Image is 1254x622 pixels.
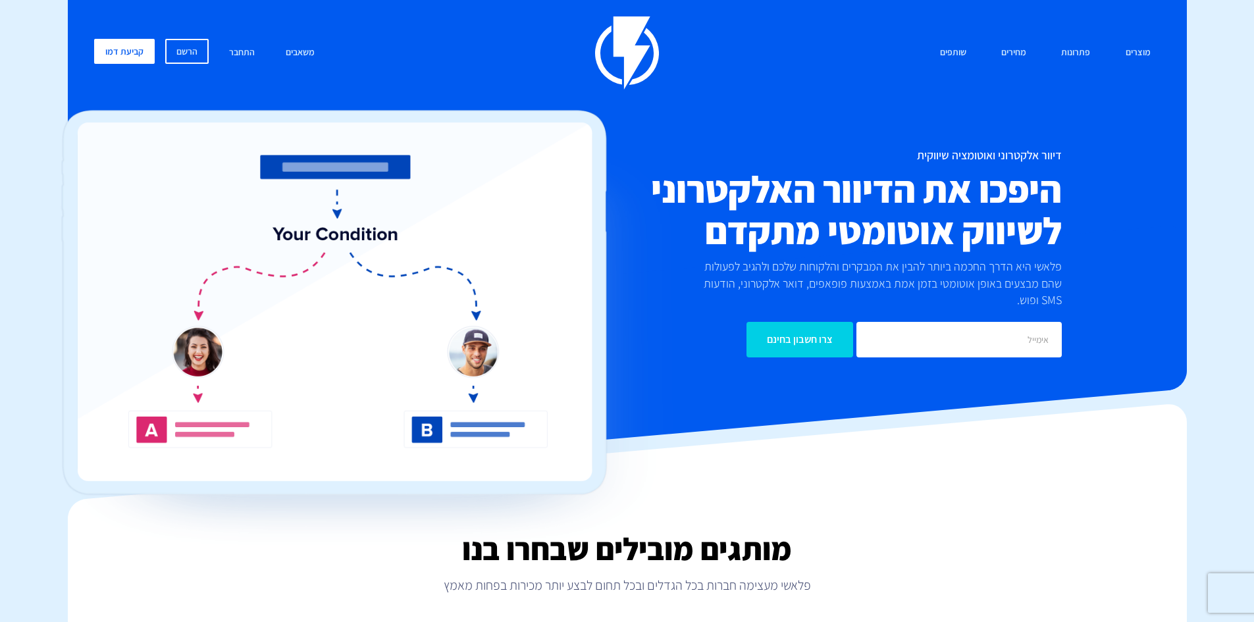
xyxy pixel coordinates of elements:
p: פלאשי מעצימה חברות בכל הגדלים ובכל תחום לבצע יותר מכירות בפחות מאמץ [68,576,1187,594]
p: פלאשי היא הדרך החכמה ביותר להבין את המבקרים והלקוחות שלכם ולהגיב לפעולות שהם מבצעים באופן אוטומטי... [681,258,1062,309]
a: שותפים [930,39,976,67]
h2: היפכו את הדיוור האלקטרוני לשיווק אוטומטי מתקדם [548,168,1062,251]
a: מוצרים [1116,39,1161,67]
a: התחבר [219,39,265,67]
h2: מותגים מובילים שבחרו בנו [68,532,1187,566]
a: פתרונות [1051,39,1100,67]
a: מחירים [991,39,1036,67]
a: משאבים [276,39,325,67]
a: קביעת דמו [94,39,155,64]
h1: דיוור אלקטרוני ואוטומציה שיווקית [548,149,1062,162]
input: אימייל [856,322,1062,357]
input: צרו חשבון בחינם [746,322,853,357]
a: הרשם [165,39,209,64]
